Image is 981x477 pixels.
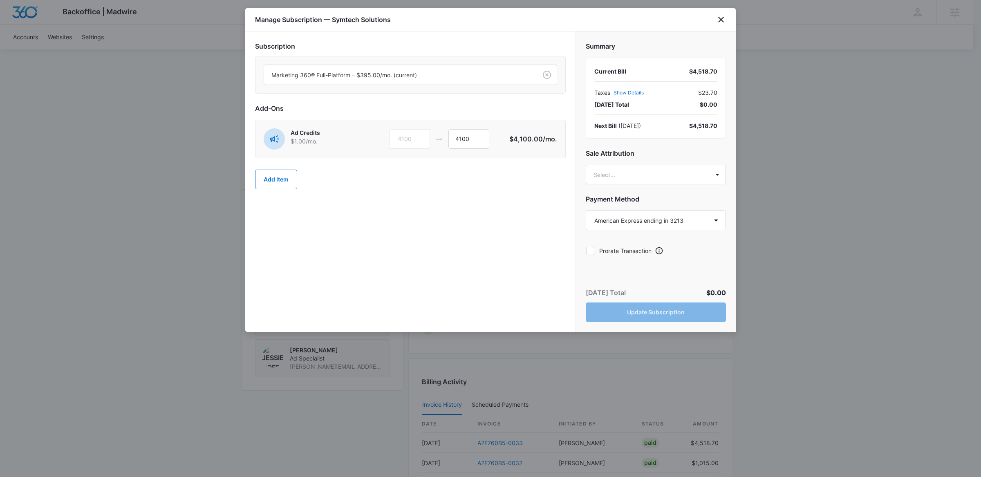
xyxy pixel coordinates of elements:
input: Subscription [271,71,273,79]
p: $4,100.00 [509,134,557,144]
h2: Add-Ons [255,103,566,113]
p: $1.00 /mo. [291,137,362,146]
span: $0.00 [706,289,726,297]
span: $0.00 [700,100,717,109]
span: Current Bill [594,68,626,75]
p: [DATE] Total [586,288,626,298]
label: Prorate Transaction [586,246,652,255]
span: /mo. [543,135,557,143]
button: Add Item [255,170,297,189]
p: Ad Credits [291,128,362,137]
button: Clear [540,68,553,81]
span: $23.70 [698,88,717,97]
div: $4,518.70 [689,67,717,76]
h2: Subscription [255,41,566,51]
div: $4,518.70 [689,121,717,130]
button: close [716,15,726,25]
h1: Manage Subscription — Symtech Solutions [255,15,391,25]
h2: Sale Attribution [586,148,726,158]
h2: Summary [586,41,726,51]
h2: Payment Method [586,194,726,204]
div: ( [DATE] ) [594,121,641,130]
input: 1 [448,129,489,149]
span: [DATE] Total [594,100,629,109]
button: Show Details [614,90,644,95]
span: Taxes [594,88,610,97]
span: Next Bill [594,122,617,129]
